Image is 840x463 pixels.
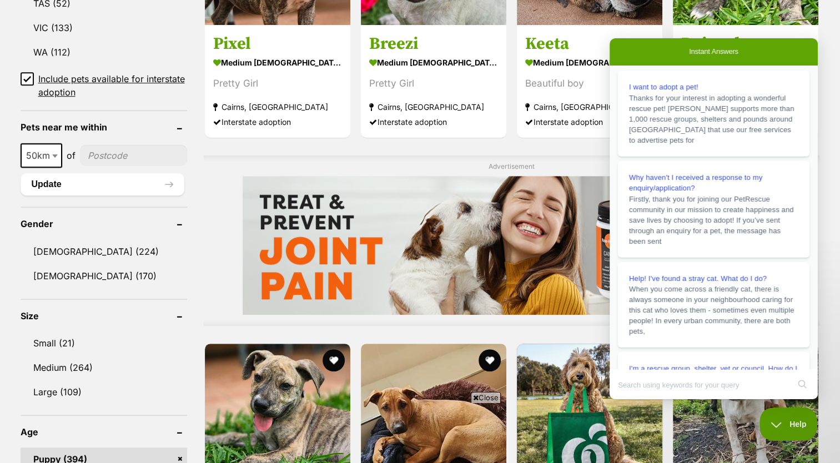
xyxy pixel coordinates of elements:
button: favourite [323,349,345,371]
div: Interstate adoption [369,114,498,129]
a: [DEMOGRAPHIC_DATA] (170) [21,264,187,288]
button: Update [21,173,184,195]
span: 50km [21,143,62,168]
strong: medium [DEMOGRAPHIC_DATA] Dog [525,54,654,71]
strong: Cairns, [GEOGRAPHIC_DATA] [369,99,498,114]
iframe: Advertisement [218,407,622,457]
span: of [67,149,76,162]
iframe: Help Scout Beacon - Live Chat, Contact Form, and Knowledge Base [610,38,818,399]
span: Include pets available for interstate adoption [38,72,187,99]
h3: Pixel [213,33,342,54]
a: I'm a rescue group, shelter, vet or council. How do I become a PetRescue member? [8,314,200,400]
header: Gender [21,219,187,229]
span: I'm a rescue group, shelter, vet or council. How do I become a PetRescue member? [19,326,188,345]
span: 50km [22,148,61,163]
span: Close [471,392,501,403]
a: VIC (133) [21,16,187,39]
input: postcode [80,145,187,166]
div: Pretty Girl [369,76,498,91]
a: Keeta medium [DEMOGRAPHIC_DATA] Dog Beautiful boy Cairns, [GEOGRAPHIC_DATA] Interstate adoption [517,25,662,138]
strong: medium [DEMOGRAPHIC_DATA] Dog [213,54,342,71]
div: Interstate adoption [525,114,654,129]
header: Age [21,427,187,437]
a: WA (112) [21,41,187,64]
iframe: Help Scout Beacon - Close [759,407,818,441]
a: Include pets available for interstate adoption [21,72,187,99]
h3: Keeta [525,33,654,54]
h3: Bojangles [681,33,810,54]
div: Pretty Girl [213,76,342,91]
a: Pixel medium [DEMOGRAPHIC_DATA] Dog Pretty Girl Cairns, [GEOGRAPHIC_DATA] Interstate adoption [205,25,350,138]
div: Advertisement [204,155,820,326]
header: Size [21,311,187,321]
a: [DEMOGRAPHIC_DATA] (224) [21,240,187,263]
h3: Breezi [369,33,498,54]
header: Pets near me within [21,122,187,132]
strong: Cairns, [GEOGRAPHIC_DATA] [213,99,342,114]
iframe: Advertisement [243,176,781,315]
a: Medium (264) [21,356,187,379]
div: Interstate adoption [213,114,342,129]
a: Small (21) [21,331,187,355]
div: Beautiful boy [525,76,654,91]
a: Large (109) [21,380,187,404]
strong: medium [DEMOGRAPHIC_DATA] Dog [369,54,498,71]
button: favourite [479,349,501,371]
a: Breezi medium [DEMOGRAPHIC_DATA] Dog Pretty Girl Cairns, [GEOGRAPHIC_DATA] Interstate adoption [361,25,506,138]
strong: Cairns, [GEOGRAPHIC_DATA] [525,99,654,114]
